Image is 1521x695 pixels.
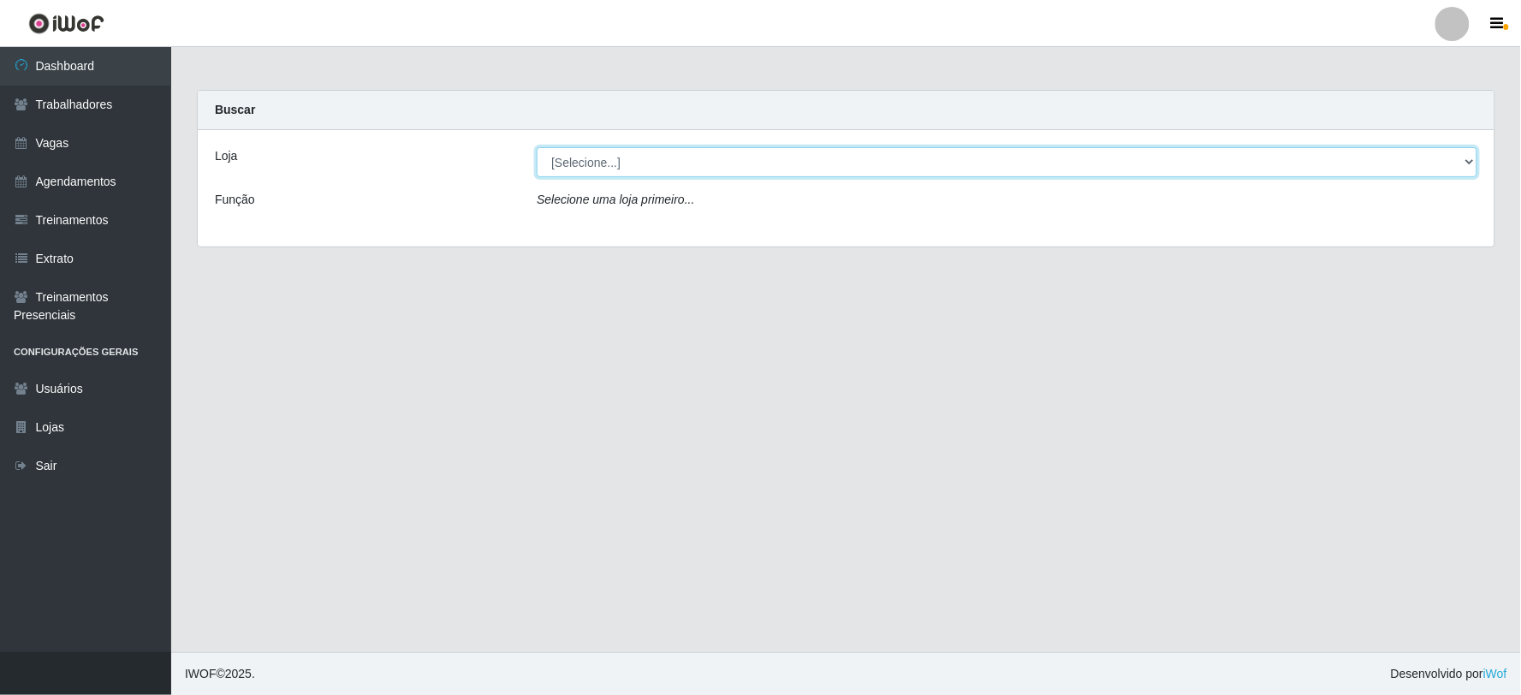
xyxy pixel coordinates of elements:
[215,147,237,165] label: Loja
[537,193,694,206] i: Selecione uma loja primeiro...
[1483,667,1507,680] a: iWof
[215,191,255,209] label: Função
[28,13,104,34] img: CoreUI Logo
[185,665,255,683] span: © 2025 .
[215,103,255,116] strong: Buscar
[1391,665,1507,683] span: Desenvolvido por
[185,667,217,680] span: IWOF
